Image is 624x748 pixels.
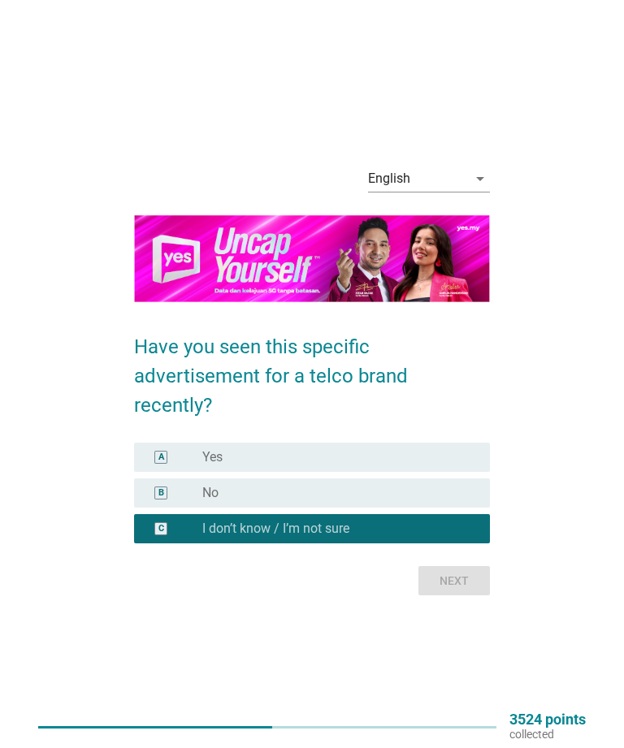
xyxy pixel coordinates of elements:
p: 3524 points [509,712,586,727]
p: collected [509,727,586,742]
img: aa938b63-0e44-4092-ad41-409d11f264e5-uncapped.png [134,214,489,304]
label: I don’t know / I’m not sure [202,521,349,537]
h2: Have you seen this specific advertisement for a telco brand recently? [134,316,489,420]
i: arrow_drop_down [470,169,490,188]
label: Yes [202,449,223,465]
div: B [158,486,164,500]
div: A [158,451,164,465]
div: C [158,522,164,536]
label: No [202,485,219,501]
div: English [368,171,410,186]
